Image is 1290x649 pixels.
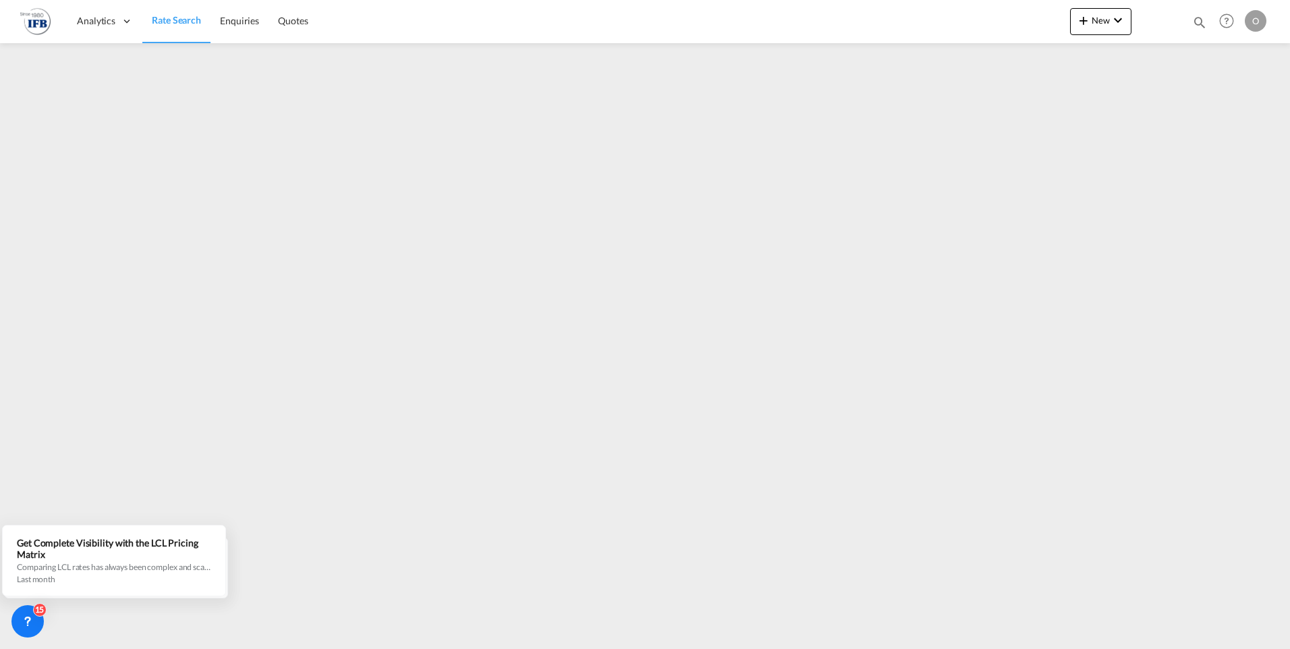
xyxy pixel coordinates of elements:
[1192,15,1207,35] div: icon-magnify
[20,6,51,36] img: de31bbe0256b11eebba44b54815f083d.png
[152,14,201,26] span: Rate Search
[1245,10,1266,32] div: O
[1075,15,1126,26] span: New
[77,14,115,28] span: Analytics
[1192,15,1207,30] md-icon: icon-magnify
[220,15,259,26] span: Enquiries
[1215,9,1245,34] div: Help
[1070,8,1131,35] button: icon-plus 400-fgNewicon-chevron-down
[1110,12,1126,28] md-icon: icon-chevron-down
[1215,9,1238,32] span: Help
[278,15,308,26] span: Quotes
[1075,12,1092,28] md-icon: icon-plus 400-fg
